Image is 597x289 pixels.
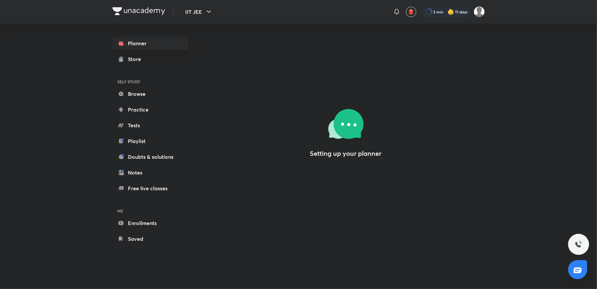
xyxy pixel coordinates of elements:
a: Playlist [112,134,189,148]
img: avatar [408,9,414,15]
a: Planner [112,37,189,50]
a: Practice [112,103,189,116]
a: Company Logo [112,7,165,17]
h4: Setting up your planner [310,150,382,157]
button: avatar [406,7,416,17]
a: Saved [112,232,189,245]
img: Aayush Kumar Jha [474,6,485,17]
img: Company Logo [112,7,165,15]
h6: ME [112,205,189,217]
a: Browse [112,87,189,100]
a: Doubts & solutions [112,150,189,163]
img: streak [448,9,454,15]
a: Store [112,52,189,66]
a: Notes [112,166,189,179]
a: Enrollments [112,217,189,230]
button: IIT JEE [182,5,217,18]
div: Store [128,55,145,63]
img: ttu [575,240,583,248]
h6: SELF STUDY [112,76,189,87]
a: Free live classes [112,182,189,195]
a: Tests [112,119,189,132]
